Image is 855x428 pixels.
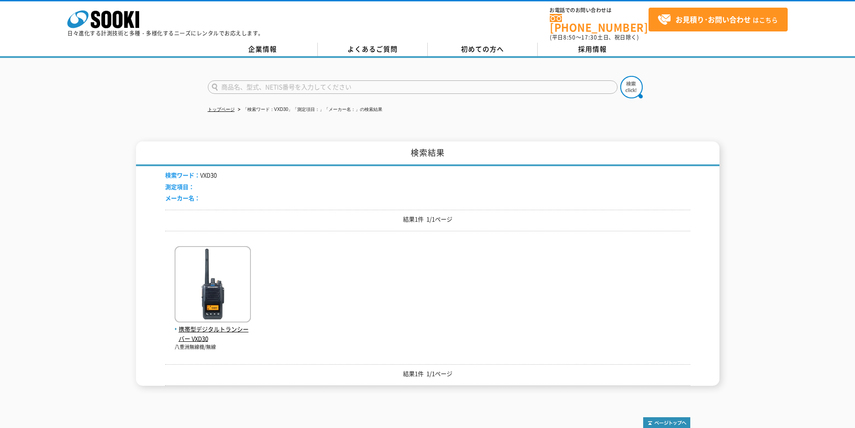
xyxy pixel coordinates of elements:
a: 採用情報 [538,43,648,56]
strong: お見積り･お問い合わせ [675,14,751,25]
h1: 検索結果 [136,141,719,166]
a: 携帯型デジタルトランシーバー VXD30 [175,315,251,343]
a: トップページ [208,107,235,112]
a: お見積り･お問い合わせはこちら [649,8,788,31]
span: 8:50 [563,33,576,41]
a: 初めての方へ [428,43,538,56]
span: お電話でのお問い合わせは [550,8,649,13]
span: 携帯型デジタルトランシーバー VXD30 [175,325,251,344]
img: VXD30 [175,246,251,325]
span: 測定項目： [165,182,194,191]
li: 「検索ワード：VXD30」「測定項目：」「メーカー名：」の検索結果 [236,105,383,115]
li: VXD30 [165,171,217,180]
a: 企業情報 [208,43,318,56]
span: 検索ワード： [165,171,200,179]
p: 結果1件 1/1ページ [165,369,690,379]
span: メーカー名： [165,194,200,202]
span: (平日 ～ 土日、祝日除く) [550,33,639,41]
p: 結果1件 1/1ページ [165,215,690,224]
p: 日々進化する計測技術と多種・多様化するニーズにレンタルでお応えします。 [67,31,264,36]
p: 八重洲無線機/無線 [175,344,251,351]
span: はこちら [658,13,778,26]
span: 初めての方へ [461,44,504,54]
img: btn_search.png [620,76,643,98]
a: よくあるご質問 [318,43,428,56]
span: 17:30 [581,33,597,41]
input: 商品名、型式、NETIS番号を入力してください [208,80,618,94]
a: [PHONE_NUMBER] [550,14,649,32]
